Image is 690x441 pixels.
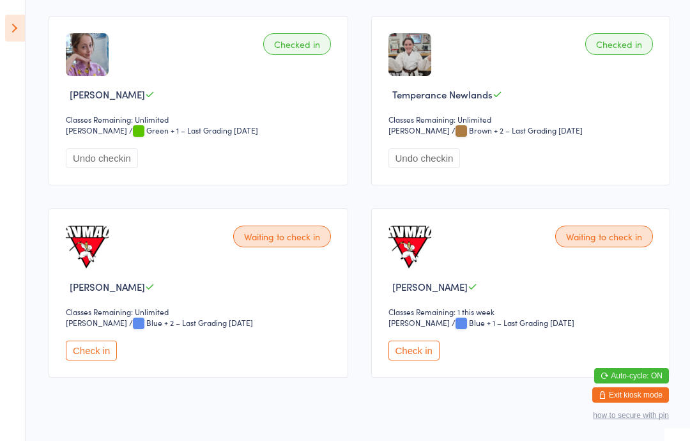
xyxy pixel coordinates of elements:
[70,280,145,293] span: [PERSON_NAME]
[392,280,468,293] span: [PERSON_NAME]
[388,306,657,317] div: Classes Remaining: 1 this week
[66,33,109,76] img: image1682732610.png
[594,368,669,383] button: Auto-cycle: ON
[233,226,331,247] div: Waiting to check in
[66,148,138,168] button: Undo checkin
[129,125,258,135] span: / Green + 1 – Last Grading [DATE]
[452,317,574,328] span: / Blue + 1 – Last Grading [DATE]
[388,226,431,268] img: image1680751570.png
[452,125,583,135] span: / Brown + 2 – Last Grading [DATE]
[388,125,450,135] div: [PERSON_NAME]
[263,33,331,55] div: Checked in
[593,411,669,420] button: how to secure with pin
[388,114,657,125] div: Classes Remaining: Unlimited
[388,148,461,168] button: Undo checkin
[66,226,109,268] img: image1669254336.png
[129,317,253,328] span: / Blue + 2 – Last Grading [DATE]
[66,114,335,125] div: Classes Remaining: Unlimited
[592,387,669,403] button: Exit kiosk mode
[585,33,653,55] div: Checked in
[555,226,653,247] div: Waiting to check in
[388,317,450,328] div: [PERSON_NAME]
[70,88,145,101] span: [PERSON_NAME]
[66,125,127,135] div: [PERSON_NAME]
[66,306,335,317] div: Classes Remaining: Unlimited
[388,341,440,360] button: Check in
[66,317,127,328] div: [PERSON_NAME]
[388,33,431,76] img: image1683011584.png
[392,88,493,101] span: Temperance Newlands
[66,341,117,360] button: Check in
